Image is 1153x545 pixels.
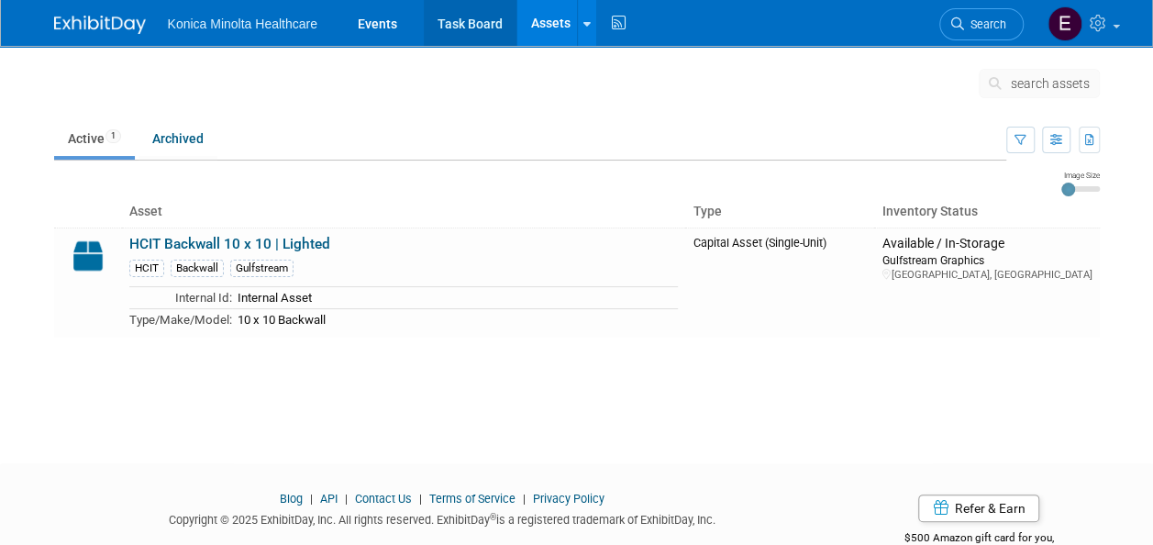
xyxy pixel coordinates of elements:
a: Terms of Service [429,492,516,506]
a: Contact Us [355,492,412,506]
img: ExhibitDay [54,16,146,34]
a: HCIT Backwall 10 x 10 | Lighted [129,236,330,252]
a: Search [939,8,1024,40]
a: Privacy Policy [533,492,604,506]
div: Gulfstream [230,260,294,277]
div: Image Size [1061,170,1100,181]
span: Search [964,17,1006,31]
img: Capital-Asset-Icon-2.png [61,236,115,276]
a: Archived [139,121,217,156]
div: HCIT [129,260,164,277]
th: Asset [122,196,686,228]
button: search assets [979,69,1100,98]
span: 1 [105,129,121,143]
td: Capital Asset (Single-Unit) [685,228,874,337]
span: | [305,492,317,506]
div: Gulfstream Graphics [881,252,1092,268]
div: Backwall [171,260,224,277]
sup: ® [490,512,496,522]
a: Refer & Earn [918,495,1039,522]
div: Copyright © 2025 ExhibitDay, Inc. All rights reserved. ExhibitDay is a registered trademark of Ex... [54,507,832,528]
td: Internal Id: [129,287,232,309]
span: | [415,492,427,506]
span: | [340,492,352,506]
div: Available / In-Storage [881,236,1092,252]
img: Elisa Dahle [1048,6,1082,41]
a: Active1 [54,121,135,156]
span: Konica Minolta Healthcare [168,17,317,31]
a: Blog [280,492,303,506]
span: | [518,492,530,506]
a: API [320,492,338,506]
span: search assets [1011,76,1090,91]
td: Type/Make/Model: [129,308,232,329]
th: Type [685,196,874,228]
td: Internal Asset [232,287,679,309]
div: [GEOGRAPHIC_DATA], [GEOGRAPHIC_DATA] [881,268,1092,282]
td: 10 x 10 Backwall [232,308,679,329]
